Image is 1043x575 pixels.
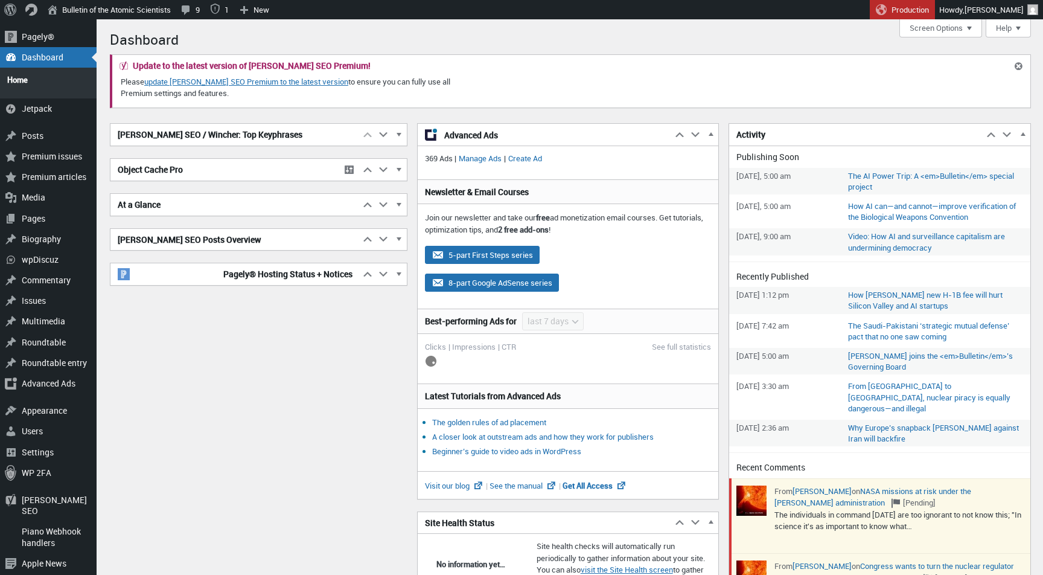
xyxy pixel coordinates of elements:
h2: Activity [729,124,983,146]
a: Edit “Vesa Koivumaa joins the <em>Bulletin</em>’s Governing Board” [848,350,1023,372]
h2: Update to the latest version of [PERSON_NAME] SEO Premium! [133,62,371,70]
span: [DATE], 5:00 am [736,201,842,222]
h3: Recently Published [736,271,1023,283]
strong: 2 free add-ons [498,224,549,235]
a: Manage Ads [456,153,504,164]
img: pagely-w-on-b20x20.png [118,268,130,280]
a: Create Ad [506,153,544,164]
a: Edit “The Saudi-Pakistani ‘strategic mutual defense’ pact that no one saw coming” [848,320,1023,342]
a: Beginner’s guide to video ads in WordPress [432,446,581,457]
h3: Newsletter & Email Courses [425,186,712,198]
span: [DATE] 2:36 am [736,422,842,444]
span: [DATE] 1:12 pm [736,289,842,311]
h3: Best-performing Ads for [425,315,517,327]
a: The golden rules of ad placement [432,417,546,428]
a: Edit “The AI Power Trip: A <em>Bulletin</em> special project” [848,170,1023,192]
p: Join our newsletter and take our ad monetization email courses. Get tutorials, optimization tips,... [425,212,712,236]
a: Edit “How Trump’s new H-1B fee will hurt Silicon Valley and AI startups” [848,289,1023,311]
span: [DATE] 7:42 am [736,320,842,342]
button: Screen Options [899,19,982,37]
button: Help [986,19,1031,37]
a: NASA missions at risk under the [PERSON_NAME] administration [774,486,971,509]
h2: [PERSON_NAME] SEO Posts Overview [110,229,360,251]
button: 8-part Google AdSense series [425,274,559,292]
p: 369 Ads | | [425,153,712,165]
a: [PERSON_NAME] [793,486,852,496]
span: [DATE] 5:00 am [736,350,842,372]
button: 5-part First Steps series [425,246,540,264]
h2: Pagely® Hosting Status + Notices [110,263,360,285]
a: A closer look at outstream ads and how they work for publishers [432,431,654,442]
a: visit the Site Health screen [581,564,673,575]
strong: free [536,212,550,223]
a: Get All Access [563,480,627,491]
a: Edit “From Zaporizhzhia to Natanz, nuclear piracy is equally dangerous—and illegal” [848,381,1023,414]
h3: Publishing Soon [736,151,1023,163]
a: See the manual [490,480,563,491]
span: [DATE] 3:30 am [736,381,842,414]
span: [PERSON_NAME] [965,4,1024,15]
p: Please to ensure you can fully use all Premium settings and features. [120,75,484,100]
h1: Dashboard [110,25,1031,51]
a: Visit our blog [425,480,490,491]
span: [Pending] [887,497,936,508]
p: The individuals in command [DATE] are too ignorant to not know this; "In science it's as importan... [774,509,1021,532]
a: update [PERSON_NAME] SEO Premium to the latest version [144,76,348,87]
img: loading [425,355,437,367]
p: From on [774,486,1023,509]
h2: Object Cache Pro [110,159,338,181]
span: [DATE], 5:00 am [736,170,842,192]
a: [PERSON_NAME] [793,561,852,571]
h2: At a Glance [110,194,360,216]
h2: [PERSON_NAME] SEO / Wincher: Top Keyphrases [110,124,360,146]
h3: Recent Comments [736,461,1023,474]
span: Advanced Ads [444,129,665,141]
a: Edit “Video: How AI and surveillance capitalism are undermining democracy” [848,231,1023,252]
h3: Latest Tutorials from Advanced Ads [425,390,712,402]
span: [DATE], 9:00 am [736,231,842,252]
a: Edit “Why Europe’s snapback gamble against Iran will backfire” [848,422,1023,444]
h2: Site Health Status [418,512,672,534]
a: Edit “How AI can—and cannot—improve verification of the Biological Weapons Convention” [848,201,1023,222]
div: No information yet… [425,558,517,570]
